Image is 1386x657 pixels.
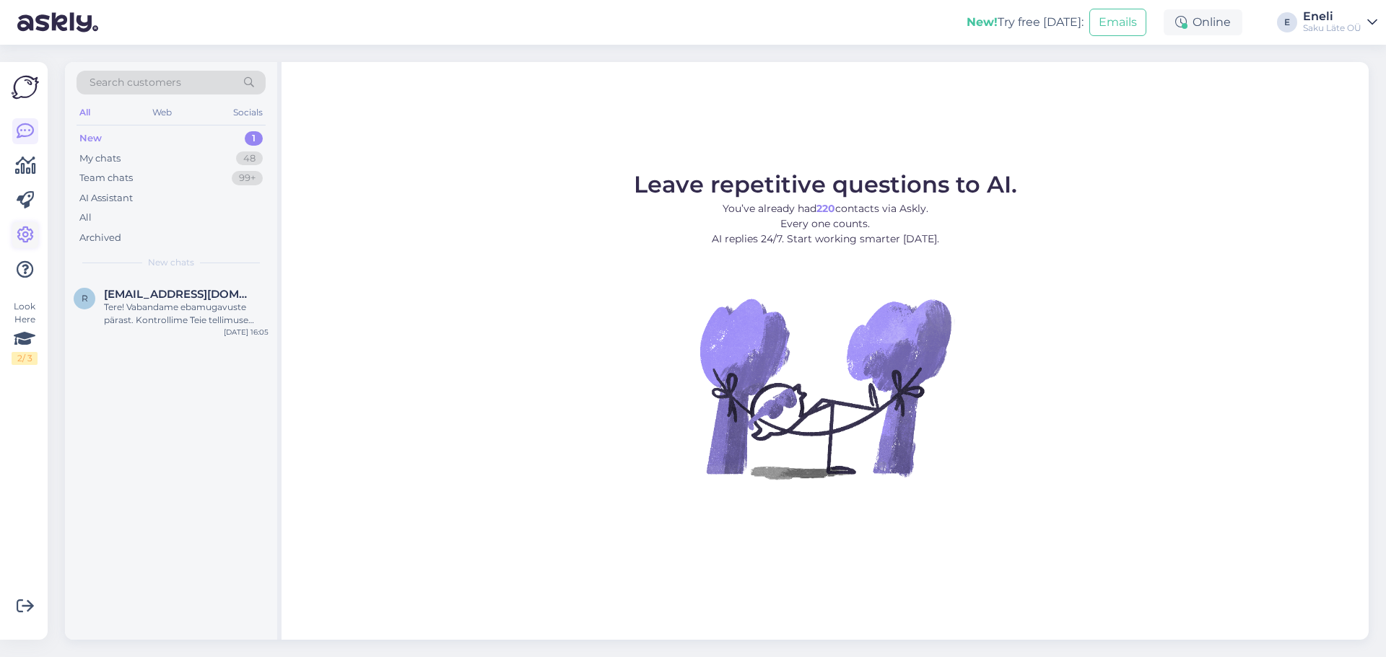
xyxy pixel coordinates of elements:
div: Socials [230,103,266,122]
span: raido@lakrito.ee [104,288,254,301]
div: All [77,103,93,122]
div: My chats [79,151,121,166]
span: r [82,293,88,304]
a: EneliSaku Läte OÜ [1303,11,1377,34]
button: Emails [1089,9,1146,36]
div: Eneli [1303,11,1361,22]
div: Saku Läte OÜ [1303,22,1361,34]
span: New chats [148,256,194,269]
div: New [79,131,102,146]
div: Try free [DATE]: [967,14,1084,31]
img: Askly Logo [12,74,39,101]
div: Tere! Vabandame ebamugavuste pärast. Kontrollime Teie tellimuse staatust lepingu numbri 21013 ja ... [104,301,269,327]
div: E [1277,12,1297,32]
div: 2 / 3 [12,352,38,365]
div: Look Here [12,300,38,365]
div: [DATE] 16:05 [224,327,269,338]
div: 1 [245,131,263,146]
div: Archived [79,231,121,245]
div: Web [149,103,175,122]
b: 220 [816,202,835,215]
div: Online [1164,9,1242,35]
div: AI Assistant [79,191,133,206]
p: You’ve already had contacts via Askly. Every one counts. AI replies 24/7. Start working smarter [... [634,201,1017,247]
span: Search customers [90,75,181,90]
img: No Chat active [695,258,955,518]
div: 48 [236,151,263,166]
div: Team chats [79,171,133,185]
div: All [79,211,92,225]
b: New! [967,15,998,29]
div: 99+ [232,171,263,185]
span: Leave repetitive questions to AI. [634,170,1017,198]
